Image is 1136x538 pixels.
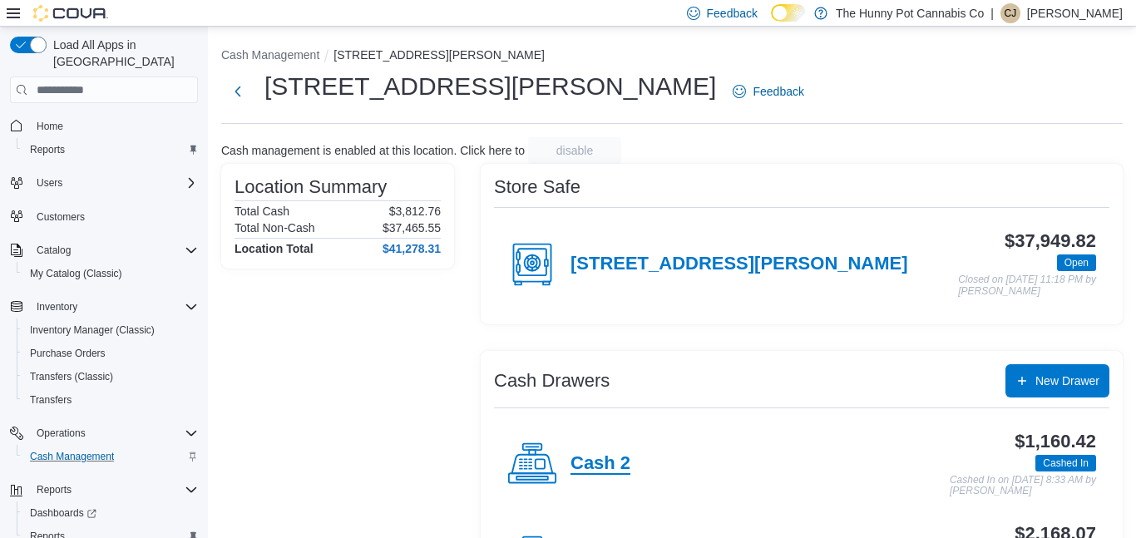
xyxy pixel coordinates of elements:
a: Cash Management [23,447,121,466]
p: Closed on [DATE] 11:18 PM by [PERSON_NAME] [958,274,1096,297]
span: Users [37,176,62,190]
h3: $1,160.42 [1015,432,1096,452]
span: Catalog [30,240,198,260]
button: My Catalog (Classic) [17,262,205,285]
h6: Total Non-Cash [235,221,315,234]
span: Transfers (Classic) [30,370,113,383]
span: Purchase Orders [23,343,198,363]
a: Inventory Manager (Classic) [23,320,161,340]
button: Users [30,173,69,193]
h4: $41,278.31 [383,242,441,255]
button: Inventory Manager (Classic) [17,318,205,342]
button: Transfers (Classic) [17,365,205,388]
img: Cova [33,5,108,22]
input: Dark Mode [771,4,806,22]
span: Feedback [753,83,803,100]
span: Home [37,120,63,133]
span: Transfers [30,393,72,407]
span: My Catalog (Classic) [30,267,122,280]
button: Cash Management [17,445,205,468]
span: Inventory Manager (Classic) [30,323,155,337]
button: Next [221,75,254,108]
span: My Catalog (Classic) [23,264,198,284]
a: Purchase Orders [23,343,112,363]
a: Transfers [23,390,78,410]
span: Reports [23,140,198,160]
button: Purchase Orders [17,342,205,365]
button: Users [3,171,205,195]
button: Inventory [3,295,205,318]
span: Dashboards [30,506,96,520]
span: Transfers [23,390,198,410]
a: Home [30,116,70,136]
p: [PERSON_NAME] [1027,3,1123,23]
button: Customers [3,205,205,229]
span: Operations [37,427,86,440]
h1: [STREET_ADDRESS][PERSON_NAME] [264,70,716,103]
button: Inventory [30,297,84,317]
span: Cashed In [1035,455,1096,471]
span: Customers [30,206,198,227]
span: Load All Apps in [GEOGRAPHIC_DATA] [47,37,198,70]
span: Inventory Manager (Classic) [23,320,198,340]
h3: Store Safe [494,177,580,197]
a: Customers [30,207,91,227]
span: New Drawer [1035,373,1099,389]
span: Dashboards [23,503,198,523]
span: Open [1064,255,1089,270]
span: Operations [30,423,198,443]
p: $37,465.55 [383,221,441,234]
button: Transfers [17,388,205,412]
button: Home [3,113,205,137]
h3: $37,949.82 [1005,231,1096,251]
span: Cashed In [1043,456,1089,471]
span: Catalog [37,244,71,257]
button: Cash Management [221,48,319,62]
button: Catalog [30,240,77,260]
span: Reports [30,143,65,156]
span: CJ [1005,3,1017,23]
button: Reports [17,138,205,161]
p: The Hunny Pot Cannabis Co [836,3,984,23]
h6: Total Cash [235,205,289,218]
span: Cash Management [23,447,198,466]
span: Inventory [37,300,77,313]
button: Reports [3,478,205,501]
span: Feedback [707,5,758,22]
span: disable [556,142,593,159]
p: $3,812.76 [389,205,441,218]
a: Reports [23,140,72,160]
a: Dashboards [17,501,205,525]
div: Christina Jarvis [1000,3,1020,23]
span: Cash Management [30,450,114,463]
a: Transfers (Classic) [23,367,120,387]
span: Transfers (Classic) [23,367,198,387]
button: New Drawer [1005,364,1109,397]
h4: Cash 2 [570,453,630,475]
span: Reports [37,483,72,496]
p: Cashed In on [DATE] 8:33 AM by [PERSON_NAME] [950,475,1096,497]
span: Inventory [30,297,198,317]
p: Cash management is enabled at this location. Click here to [221,144,525,157]
h4: [STREET_ADDRESS][PERSON_NAME] [570,254,908,275]
span: Open [1057,254,1096,271]
h4: Location Total [235,242,314,255]
button: disable [528,137,621,164]
button: [STREET_ADDRESS][PERSON_NAME] [333,48,545,62]
a: Feedback [726,75,810,108]
span: Home [30,115,198,136]
span: Reports [30,480,198,500]
button: Operations [3,422,205,445]
button: Operations [30,423,92,443]
span: Purchase Orders [30,347,106,360]
p: | [990,3,994,23]
span: Customers [37,210,85,224]
h3: Cash Drawers [494,371,610,391]
span: Users [30,173,198,193]
a: Dashboards [23,503,103,523]
button: Reports [30,480,78,500]
a: My Catalog (Classic) [23,264,129,284]
button: Catalog [3,239,205,262]
nav: An example of EuiBreadcrumbs [221,47,1123,67]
